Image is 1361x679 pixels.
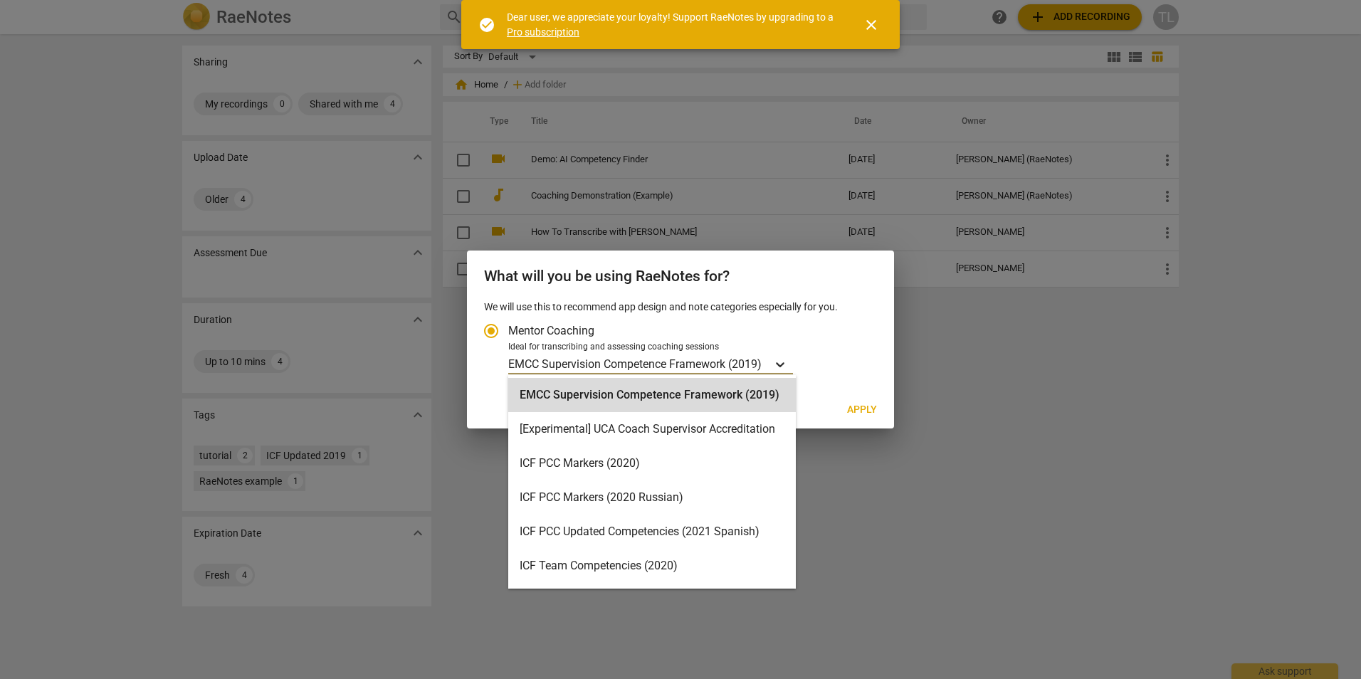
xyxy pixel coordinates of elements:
div: Ideal for transcribing and assessing coaching sessions [508,341,873,354]
div: ICF Updated Competencies (2019 Japanese) [508,583,796,617]
button: Close [854,8,888,42]
div: EMCC Supervision Competence Framework (2019) [508,378,796,412]
div: ICF PCC Markers (2020) [508,446,796,480]
span: check_circle [478,16,495,33]
h2: What will you be using RaeNotes for? [484,268,877,285]
input: Ideal for transcribing and assessing coaching sessionsEMCC Supervision Competence Framework (2019) [763,357,766,371]
div: ICF PCC Markers (2020 Russian) [508,480,796,515]
div: Dear user, we appreciate your loyalty! Support RaeNotes by upgrading to a [507,10,837,39]
a: Pro subscription [507,26,579,38]
button: Apply [836,397,888,423]
span: Apply [847,403,877,417]
div: ICF PCC Updated Competencies (2021 Spanish) [508,515,796,549]
span: Mentor Coaching [508,322,594,339]
div: [Experimental] UCA Coach Supervisor Accreditation [508,412,796,446]
p: We will use this to recommend app design and note categories especially for you. [484,300,877,315]
div: Account type [484,314,877,374]
p: EMCC Supervision Competence Framework (2019) [508,356,762,372]
div: ICF Team Competencies (2020) [508,549,796,583]
span: close [863,16,880,33]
